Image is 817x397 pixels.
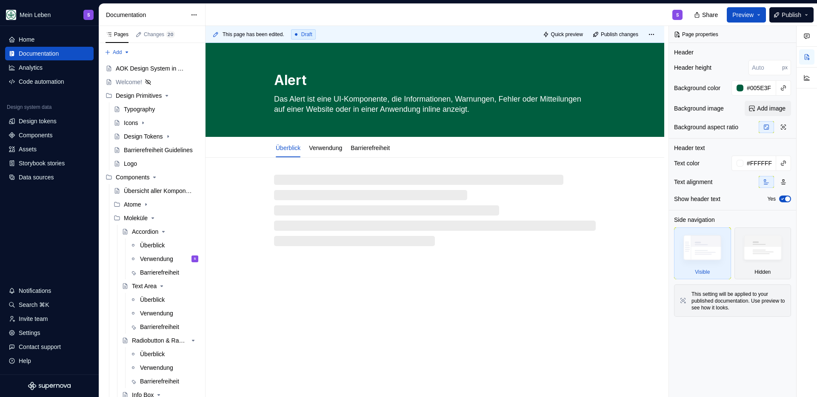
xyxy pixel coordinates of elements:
[223,31,284,38] span: This page has been edited.
[674,159,700,167] div: Text color
[140,295,165,304] div: Überblick
[116,78,142,86] div: Welcome!
[309,145,342,151] a: Verwendung
[106,11,186,19] div: Documentation
[767,196,776,202] label: Yes
[5,354,94,368] button: Help
[601,31,638,38] span: Publish changes
[732,11,754,19] span: Preview
[674,195,720,203] div: Show header text
[118,279,202,293] a: Text Area
[674,84,720,92] div: Background color
[748,60,782,75] input: Auto
[132,336,188,345] div: Radiobutton & Radiobutton Group
[102,89,202,102] div: Design Primitives
[102,62,202,75] a: AOK Design System in Arbeit
[19,77,64,86] div: Code automation
[124,159,137,168] div: Logo
[306,139,346,156] div: Verwendung
[110,211,202,225] div: Moleküle
[106,31,129,38] div: Pages
[690,7,723,23] button: Share
[769,7,814,23] button: Publish
[124,214,148,222] div: Moleküle
[19,49,59,58] div: Documentation
[132,282,157,290] div: Text Area
[118,334,202,347] a: Radiobutton & Radiobutton Group
[590,28,642,40] button: Publish changes
[126,320,202,334] a: Barrierefreiheit
[28,382,71,390] svg: Supernova Logo
[110,130,202,143] a: Design Tokens
[674,216,715,224] div: Side navigation
[140,241,165,250] div: Überblick
[276,145,300,151] a: Überblick
[140,377,179,386] div: Barrierefreiheit
[126,347,202,361] a: Überblick
[5,33,94,46] a: Home
[19,343,61,351] div: Contact support
[5,298,94,312] button: Search ⌘K
[126,252,202,266] a: VerwendungS
[19,315,48,323] div: Invite team
[110,116,202,130] a: Icons
[126,293,202,306] a: Überblick
[691,291,786,311] div: This setting will be applied to your published documentation. Use preview to see how it looks.
[19,35,34,44] div: Home
[166,31,175,38] span: 20
[674,178,712,186] div: Text alignment
[5,47,94,60] a: Documentation
[116,173,149,181] div: Components
[674,63,711,72] div: Header height
[144,31,175,38] div: Changes
[110,143,202,157] a: Barrierefreiheit Guidelines
[126,238,202,252] a: Überblick
[140,363,173,372] div: Verwendung
[140,255,173,263] div: Verwendung
[110,184,202,198] a: Übersicht aller Komponenten
[102,170,202,184] div: Components
[2,6,97,24] button: Mein LebenS
[102,75,202,89] a: Welcome!
[782,64,788,71] p: px
[126,266,202,279] a: Barrierefreiheit
[140,350,165,358] div: Überblick
[272,92,594,116] textarea: Das Alert ist eine UI-Komponente, die Informationen, Warnungen, Fehler oder Mitteilungen auf eine...
[6,10,16,20] img: df5db9ef-aba0-4771-bf51-9763b7497661.png
[301,31,312,38] span: Draft
[540,28,587,40] button: Quick preview
[87,11,90,18] div: S
[743,156,776,171] input: Auto
[702,11,718,19] span: Share
[5,340,94,354] button: Contact support
[7,104,51,111] div: Design system data
[19,301,49,309] div: Search ⌘K
[727,7,766,23] button: Preview
[124,146,193,154] div: Barrierefreiheit Guidelines
[5,284,94,298] button: Notifications
[124,119,138,127] div: Icons
[674,227,731,279] div: Visible
[116,64,186,73] div: AOK Design System in Arbeit
[118,225,202,238] a: Accordion
[734,227,791,279] div: Hidden
[110,102,202,116] a: Typography
[113,49,122,56] span: Add
[743,80,776,96] input: Auto
[19,131,52,139] div: Components
[5,128,94,142] a: Components
[102,46,132,58] button: Add
[19,63,43,72] div: Analytics
[5,312,94,326] a: Invite team
[126,361,202,374] a: Verwendung
[140,323,179,331] div: Barrierefreiheit
[674,123,738,131] div: Background aspect ratio
[5,75,94,88] a: Code automation
[140,268,179,277] div: Barrierefreiheit
[194,255,196,263] div: S
[110,157,202,170] a: Logo
[5,170,94,184] a: Data sources
[19,173,54,181] div: Data sources
[124,200,141,209] div: Atome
